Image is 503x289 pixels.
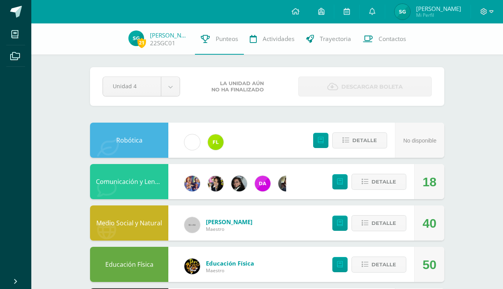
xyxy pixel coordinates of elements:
[332,132,387,148] button: Detalle
[184,176,200,191] img: 3f4c0a665c62760dc8d25f6423ebedea.png
[379,35,406,43] span: Contactos
[244,23,300,55] a: Actividades
[206,267,254,274] span: Maestro
[352,257,406,273] button: Detalle
[255,176,270,191] img: 20293396c123fa1d0be50d4fd90c658f.png
[352,174,406,190] button: Detalle
[300,23,357,55] a: Trayectoria
[395,4,410,20] img: edf210aafcfe2101759cb60a102781dc.png
[416,5,461,12] span: [PERSON_NAME]
[208,134,224,150] img: d6c3c6168549c828b01e81933f68206c.png
[195,23,244,55] a: Punteos
[357,23,412,55] a: Contactos
[422,164,436,200] div: 18
[150,31,189,39] a: [PERSON_NAME]
[341,77,403,96] span: Descargar boleta
[320,35,351,43] span: Trayectoria
[422,247,436,282] div: 50
[128,30,144,46] img: edf210aafcfe2101759cb60a102781dc.png
[211,80,264,93] span: La unidad aún no ha finalizado
[403,137,436,144] span: No disponible
[263,35,294,43] span: Actividades
[90,205,168,241] div: Medio Social y Natural
[371,257,396,272] span: Detalle
[352,133,377,148] span: Detalle
[113,77,151,95] span: Unidad 4
[371,175,396,189] span: Detalle
[231,176,247,191] img: 7bd163c6daa573cac875167af135d202.png
[416,12,461,18] span: Mi Perfil
[184,134,200,150] img: cae4b36d6049cd6b8500bd0f72497672.png
[184,259,200,274] img: eda3c0d1caa5ac1a520cf0290d7c6ae4.png
[371,216,396,230] span: Detalle
[103,77,180,96] a: Unidad 4
[184,217,200,233] img: 60x60
[208,176,224,191] img: 282f7266d1216b456af8b3d5ef4bcc50.png
[422,206,436,241] div: 40
[137,38,146,48] span: 21
[216,35,238,43] span: Punteos
[90,164,168,199] div: Comunicación y Lenguaje L.3 (Inglés y Laboratorio)
[352,215,406,231] button: Detalle
[206,226,252,232] span: Maestro
[206,259,254,267] span: Educación Física
[90,123,168,158] div: Robótica
[206,218,252,226] span: [PERSON_NAME]
[90,247,168,282] div: Educación Física
[150,39,175,47] a: 22SGC01
[278,176,294,191] img: f727c7009b8e908c37d274233f9e6ae1.png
